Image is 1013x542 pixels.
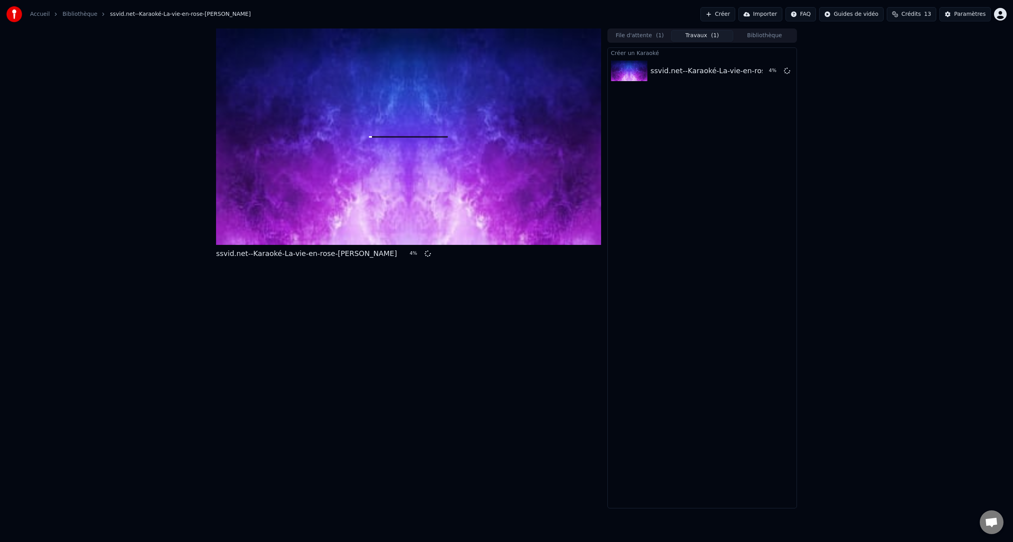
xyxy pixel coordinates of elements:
[651,65,831,76] div: ssvid.net--Karaoké-La-vie-en-rose-[PERSON_NAME]
[609,30,671,42] button: File d'attente
[30,10,251,18] nav: breadcrumb
[980,510,1004,534] a: Ouvrir le chat
[711,32,719,40] span: ( 1 )
[954,10,986,18] div: Paramètres
[939,7,991,21] button: Paramètres
[733,30,796,42] button: Bibliothèque
[924,10,931,18] span: 13
[30,10,50,18] a: Accueil
[901,10,921,18] span: Crédits
[110,10,251,18] span: ssvid.net--Karaoké-La-vie-en-rose-[PERSON_NAME]
[700,7,735,21] button: Créer
[410,250,421,257] div: 4 %
[656,32,664,40] span: ( 1 )
[887,7,936,21] button: Crédits13
[608,48,797,57] div: Créer un Karaoké
[216,248,397,259] div: ssvid.net--Karaoké-La-vie-en-rose-[PERSON_NAME]
[785,7,816,21] button: FAQ
[738,7,782,21] button: Importer
[769,68,781,74] div: 4 %
[6,6,22,22] img: youka
[819,7,884,21] button: Guides de vidéo
[63,10,97,18] a: Bibliothèque
[671,30,734,42] button: Travaux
